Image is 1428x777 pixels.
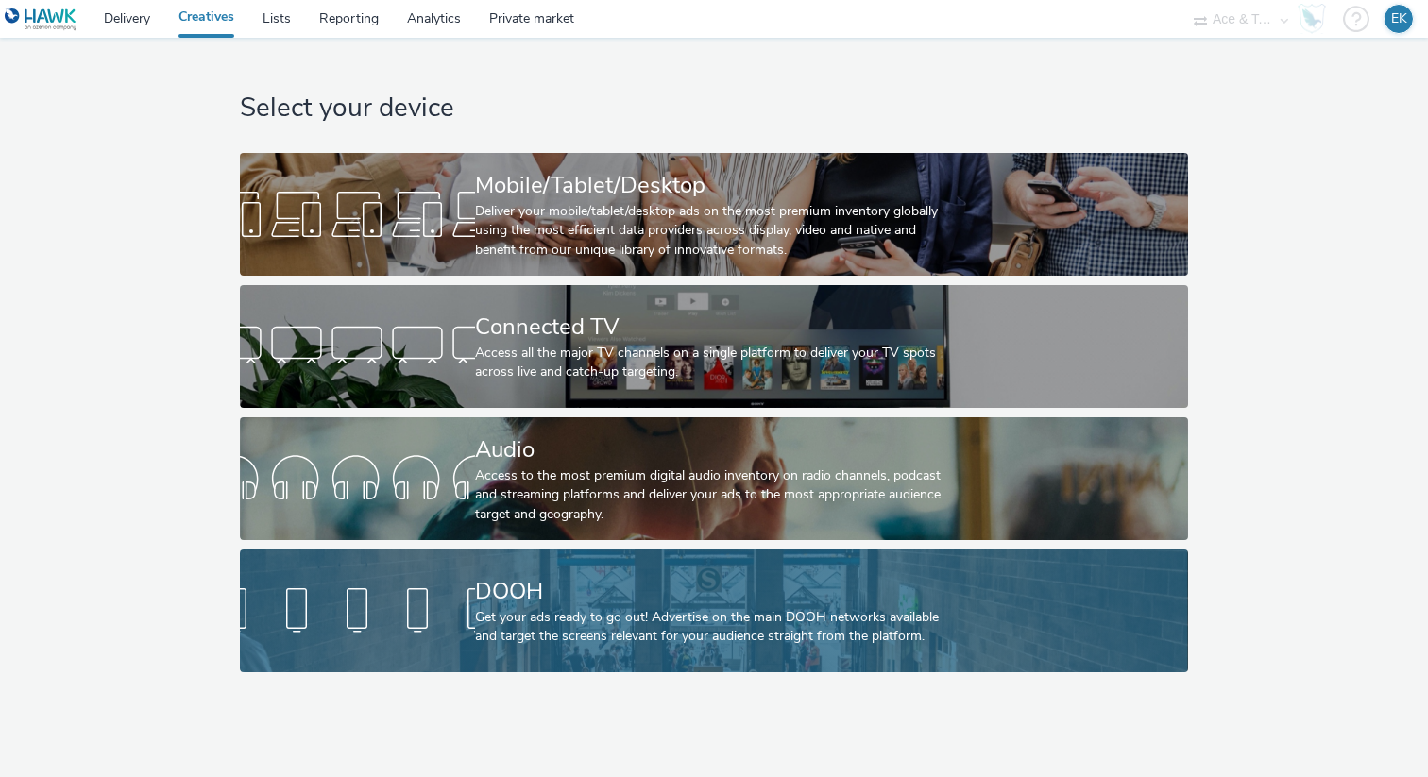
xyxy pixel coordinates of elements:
[240,417,1187,540] a: AudioAccess to the most premium digital audio inventory on radio channels, podcast and streaming ...
[1298,4,1326,34] img: Hawk Academy
[5,8,77,31] img: undefined Logo
[240,549,1187,672] a: DOOHGet your ads ready to go out! Advertise on the main DOOH networks available and target the sc...
[1391,5,1407,33] div: EK
[475,575,945,608] div: DOOH
[475,311,945,344] div: Connected TV
[240,285,1187,408] a: Connected TVAccess all the major TV channels on a single platform to deliver your TV spots across...
[475,608,945,647] div: Get your ads ready to go out! Advertise on the main DOOH networks available and target the screen...
[240,153,1187,276] a: Mobile/Tablet/DesktopDeliver your mobile/tablet/desktop ads on the most premium inventory globall...
[475,466,945,524] div: Access to the most premium digital audio inventory on radio channels, podcast and streaming platf...
[475,202,945,260] div: Deliver your mobile/tablet/desktop ads on the most premium inventory globally using the most effi...
[475,344,945,382] div: Access all the major TV channels on a single platform to deliver your TV spots across live and ca...
[475,169,945,202] div: Mobile/Tablet/Desktop
[475,433,945,466] div: Audio
[1298,4,1334,34] a: Hawk Academy
[240,91,1187,127] h1: Select your device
